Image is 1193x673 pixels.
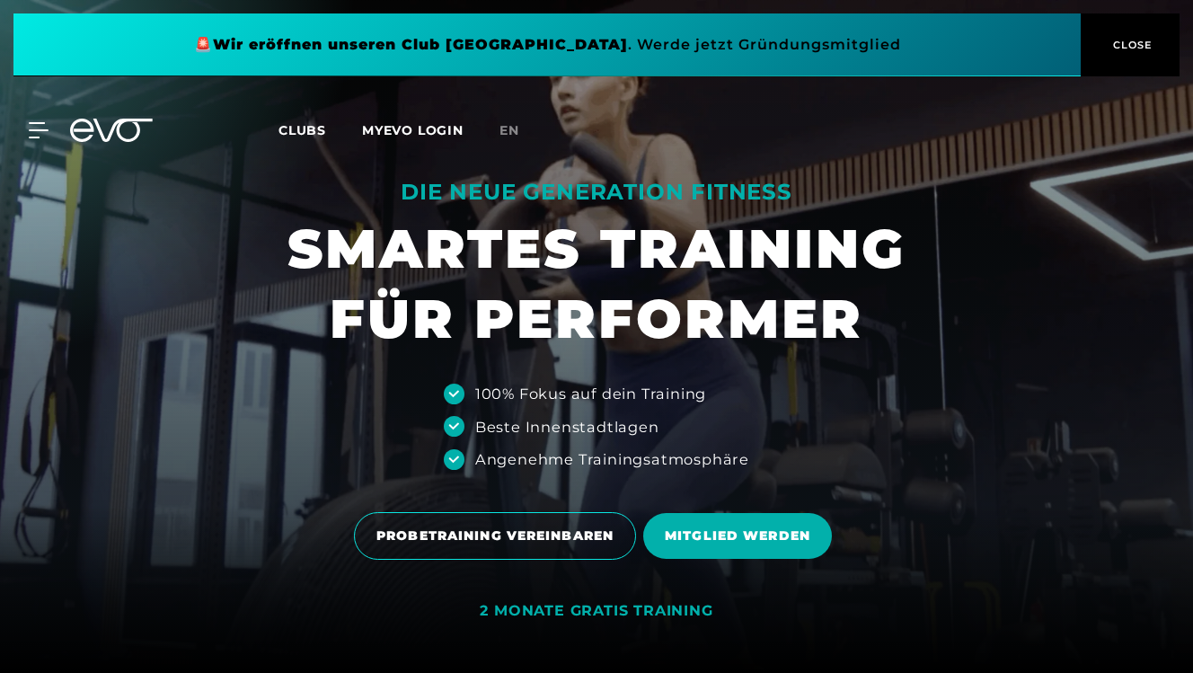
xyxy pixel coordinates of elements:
div: DIE NEUE GENERATION FITNESS [287,178,906,207]
div: Beste Innenstadtlagen [475,416,659,438]
a: MYEVO LOGIN [362,122,464,138]
button: CLOSE [1081,13,1180,76]
span: MITGLIED WERDEN [665,527,810,545]
span: PROBETRAINING VEREINBAREN [376,527,614,545]
span: en [499,122,519,138]
a: en [499,120,541,141]
div: 100% Fokus auf dein Training [475,383,706,404]
span: CLOSE [1109,37,1153,53]
a: Clubs [278,121,362,138]
div: 2 MONATE GRATIS TRAINING [480,602,712,621]
a: MITGLIED WERDEN [643,500,839,572]
a: PROBETRAINING VEREINBAREN [354,499,643,573]
div: Angenehme Trainingsatmosphäre [475,448,749,470]
h1: SMARTES TRAINING FÜR PERFORMER [287,214,906,354]
span: Clubs [278,122,326,138]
